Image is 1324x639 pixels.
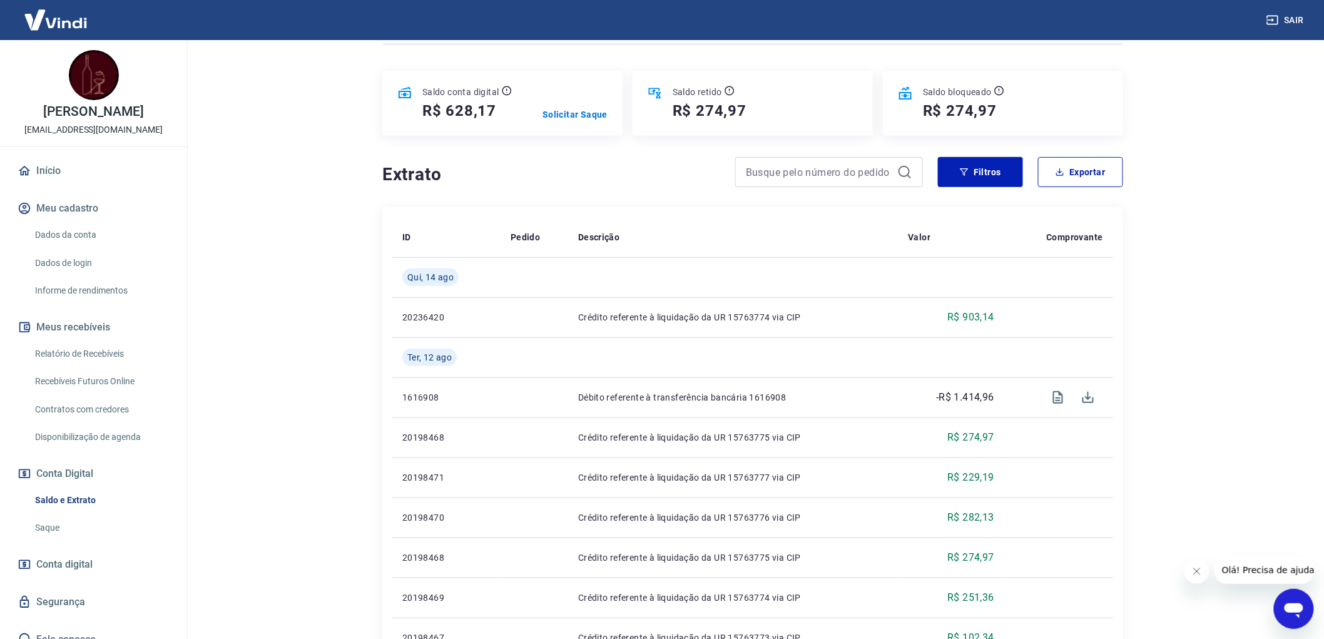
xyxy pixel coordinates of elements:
a: Relatório de Recebíveis [30,341,172,367]
p: R$ 251,36 [947,590,994,605]
span: Visualizar [1043,382,1073,412]
p: Saldo retido [673,86,722,98]
a: Conta digital [15,551,172,578]
img: Vindi [15,1,96,39]
p: Pedido [511,231,540,243]
p: Saldo bloqueado [923,86,992,98]
a: Saldo e Extrato [30,488,172,513]
span: Ter, 12 ago [407,351,452,364]
p: 20198469 [402,591,491,604]
button: Sair [1264,9,1309,32]
p: Crédito referente à liquidação da UR 15763775 via CIP [578,431,888,444]
input: Busque pelo número do pedido [746,163,892,181]
button: Exportar [1038,157,1123,187]
p: R$ 274,97 [947,430,994,445]
a: Solicitar Saque [542,108,608,121]
p: 20198468 [402,431,491,444]
img: 1cbb7641-76d3-4fdf-becb-274238083d16.jpeg [69,50,119,100]
p: Crédito referente à liquidação da UR 15763777 via CIP [578,471,888,484]
p: R$ 903,14 [947,310,994,325]
p: 20236420 [402,311,491,324]
button: Conta Digital [15,460,172,488]
p: Descrição [578,231,620,243]
p: R$ 282,13 [947,510,994,525]
p: 20198470 [402,511,491,524]
p: [EMAIL_ADDRESS][DOMAIN_NAME] [24,123,163,136]
p: Crédito referente à liquidação da UR 15763774 via CIP [578,311,888,324]
p: Crédito referente à liquidação da UR 15763774 via CIP [578,591,888,604]
p: Débito referente à transferência bancária 1616908 [578,391,888,404]
p: 20198471 [402,471,491,484]
a: Segurança [15,588,172,616]
h4: Extrato [382,162,720,187]
a: Início [15,157,172,185]
p: R$ 229,19 [947,470,994,485]
p: 1616908 [402,391,491,404]
button: Meu cadastro [15,195,172,222]
span: Olá! Precisa de ajuda? [8,9,105,19]
iframe: Botão para abrir a janela de mensagens [1274,589,1314,629]
h5: R$ 274,97 [673,101,746,121]
h5: R$ 628,17 [422,101,496,121]
a: Saque [30,515,172,541]
button: Meus recebíveis [15,314,172,341]
iframe: Fechar mensagem [1184,559,1209,584]
h5: R$ 274,97 [923,101,997,121]
p: ID [402,231,411,243]
p: -R$ 1.414,96 [936,390,994,405]
p: Comprovante [1047,231,1103,243]
button: Filtros [938,157,1023,187]
a: Informe de rendimentos [30,278,172,304]
a: Recebíveis Futuros Online [30,369,172,394]
span: Conta digital [36,556,93,573]
a: Contratos com credores [30,397,172,422]
span: Qui, 14 ago [407,271,454,284]
p: 20198468 [402,551,491,564]
a: Dados da conta [30,222,172,248]
p: Crédito referente à liquidação da UR 15763776 via CIP [578,511,888,524]
p: Crédito referente à liquidação da UR 15763775 via CIP [578,551,888,564]
p: Saldo conta digital [422,86,499,98]
p: [PERSON_NAME] [43,105,143,118]
p: Valor [908,231,930,243]
a: Dados de login [30,250,172,276]
p: R$ 274,97 [947,550,994,565]
a: Disponibilização de agenda [30,424,172,450]
span: Download [1073,382,1103,412]
iframe: Mensagem da empresa [1215,556,1314,584]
